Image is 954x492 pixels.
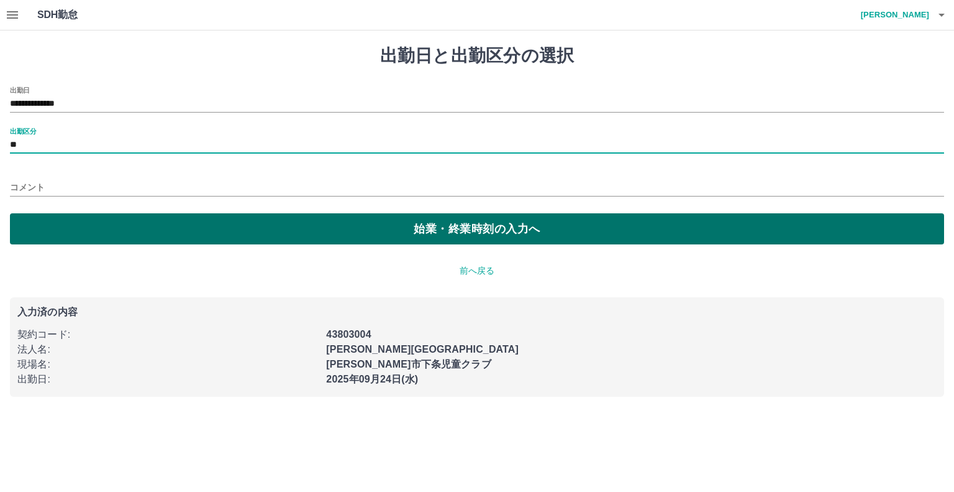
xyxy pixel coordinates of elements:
[326,329,371,340] b: 43803004
[10,213,944,244] button: 始業・終業時刻の入力へ
[17,357,319,372] p: 現場名 :
[326,344,519,355] b: [PERSON_NAME][GEOGRAPHIC_DATA]
[10,85,30,95] label: 出勤日
[17,307,937,317] p: 入力済の内容
[17,342,319,357] p: 法人名 :
[17,372,319,387] p: 出勤日 :
[17,327,319,342] p: 契約コード :
[326,374,418,384] b: 2025年09月24日(水)
[10,264,944,277] p: 前へ戻る
[10,45,944,67] h1: 出勤日と出勤区分の選択
[326,359,491,369] b: [PERSON_NAME]市下条児童クラブ
[10,126,36,136] label: 出勤区分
